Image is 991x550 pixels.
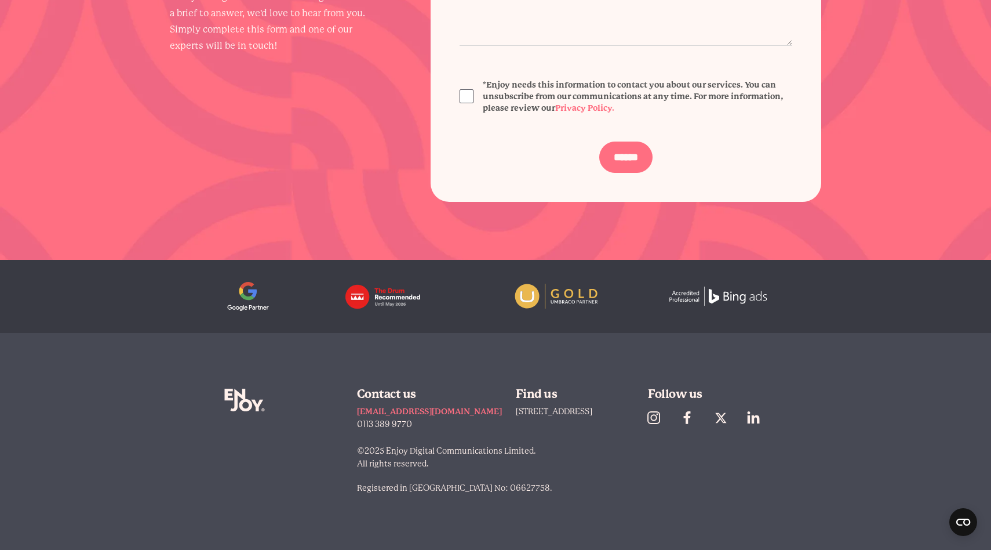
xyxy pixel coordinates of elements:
[357,405,502,418] a: [EMAIL_ADDRESS][DOMAIN_NAME]
[708,405,741,430] a: Follow us on Twitter
[555,103,614,113] a: Privacy Policy.
[357,407,502,416] span: [EMAIL_ADDRESS][DOMAIN_NAME]
[648,389,767,400] div: Follow us
[674,405,708,430] a: Follow us on Facebook
[357,444,767,470] p: ©2025 Enjoy Digital Communications Limited. All rights reserved.
[343,282,444,311] img: logo
[357,418,502,430] a: 0113 389 9770
[357,419,412,429] span: 0113 389 9770
[357,389,502,400] div: Contact us
[357,482,767,494] p: Registered in [GEOGRAPHIC_DATA] No: 06627758.
[516,407,592,416] a: [STREET_ADDRESS]
[741,405,774,430] a: https://uk.linkedin.com/company/enjoy-digital
[949,508,977,536] button: Open CMP widget
[640,405,674,430] a: Follow us on Instagram
[516,389,635,400] div: Find us
[483,79,792,114] span: *Enjoy needs this information to contact you about our services. You can unsubscribe from our com...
